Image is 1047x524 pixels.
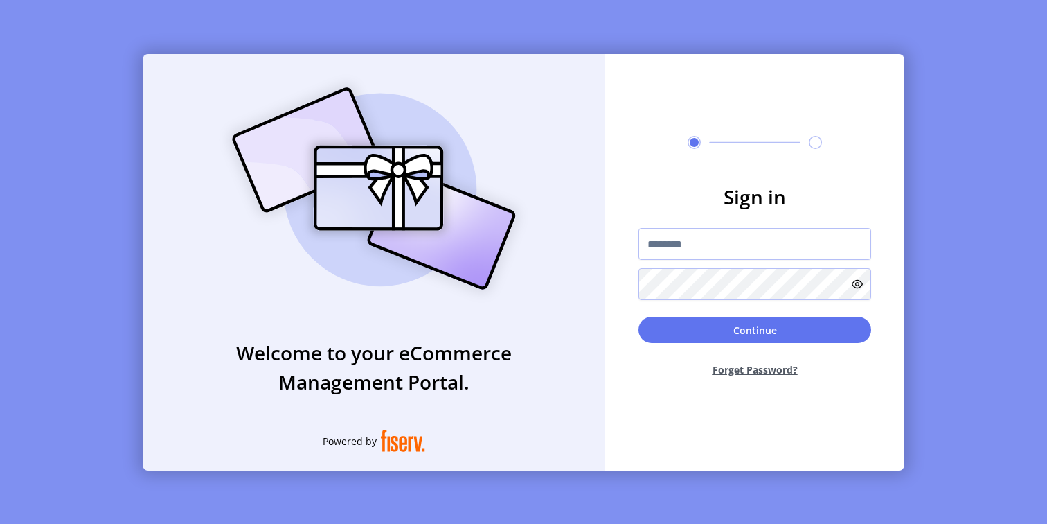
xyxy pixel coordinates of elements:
[143,338,605,396] h3: Welcome to your eCommerce Management Portal.
[638,351,871,388] button: Forget Password?
[211,72,537,305] img: card_Illustration.svg
[323,434,377,448] span: Powered by
[638,317,871,343] button: Continue
[638,182,871,211] h3: Sign in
